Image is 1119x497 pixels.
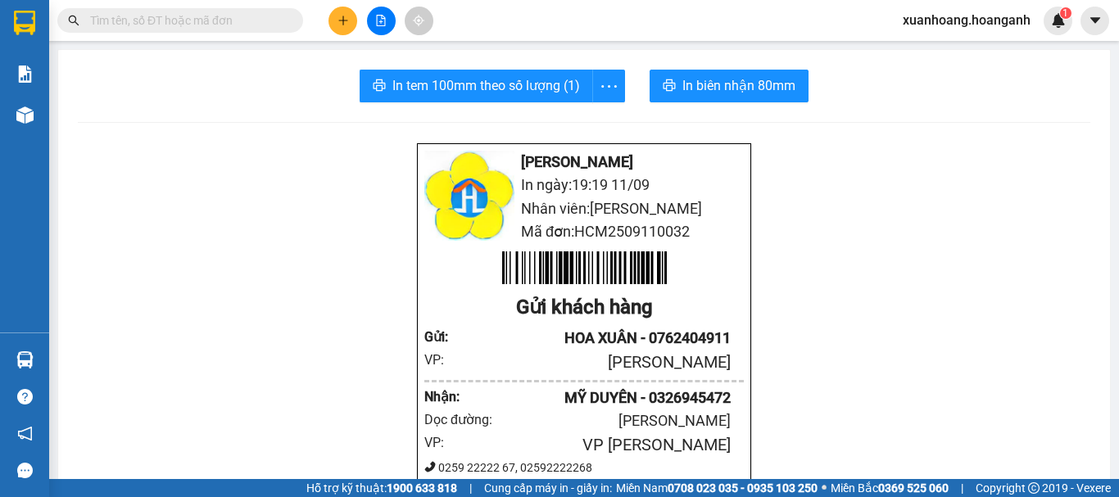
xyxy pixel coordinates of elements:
span: 1 [1062,7,1068,19]
sup: 1 [1060,7,1071,19]
strong: 0708 023 035 - 0935 103 250 [668,481,818,495]
span: | [469,479,472,497]
button: printerIn tem 100mm theo số lượng (1) [360,70,593,102]
li: In ngày: 19:19 11/09 [424,174,744,197]
div: [PERSON_NAME] [505,409,731,432]
span: question-circle [17,389,33,404]
li: Nhân viên: [PERSON_NAME] [424,197,744,220]
strong: 0369 525 060 [878,481,949,495]
img: logo.jpg [424,151,514,241]
span: Miền Bắc [831,479,949,497]
button: more [592,70,625,102]
strong: 1900 633 818 [387,481,457,495]
span: In biên nhận 80mm [682,75,795,96]
div: VP: [424,350,464,370]
input: Tìm tên, số ĐT hoặc mã đơn [90,11,283,29]
span: | [961,479,963,497]
span: caret-down [1088,13,1103,28]
button: aim [405,7,433,35]
span: message [17,463,33,478]
div: [PERSON_NAME] [464,350,731,375]
span: printer [373,79,386,94]
div: Dọc đường: [424,409,505,430]
span: copyright [1028,482,1040,494]
span: xuanhoang.hoanganh [890,10,1044,30]
div: HOA XUÂN - 0762404911 [464,327,731,350]
img: warehouse-icon [16,351,34,368]
div: Gửi : [424,327,464,347]
button: printerIn biên nhận 80mm [650,70,809,102]
span: phone [424,461,436,472]
span: more [593,76,624,97]
img: icon-new-feature [1051,13,1066,28]
div: VP: [424,432,464,453]
span: In tem 100mm theo số lượng (1) [392,75,580,96]
span: search [68,15,79,26]
span: ⚪️ [822,485,827,491]
span: Miền Nam [616,479,818,497]
li: Mã đơn: HCM2509110032 [424,220,744,243]
span: plus [338,15,349,26]
span: notification [17,426,33,441]
div: VP [PERSON_NAME] [464,432,731,458]
button: file-add [367,7,396,35]
img: logo-vxr [14,11,35,35]
div: Gửi khách hàng [424,292,744,323]
li: [PERSON_NAME] [424,151,744,174]
span: printer [663,79,676,94]
span: Cung cấp máy in - giấy in: [484,479,612,497]
span: Hỗ trợ kỹ thuật: [306,479,457,497]
button: caret-down [1080,7,1109,35]
button: plus [328,7,357,35]
img: warehouse-icon [16,106,34,124]
span: aim [413,15,424,26]
span: file-add [375,15,387,26]
div: Nhận : [424,386,464,407]
div: MỸ DUYÊN - 0326945472 [464,386,731,409]
div: 0259 22222 67, 02592222268 [424,459,744,477]
img: solution-icon [16,66,34,83]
